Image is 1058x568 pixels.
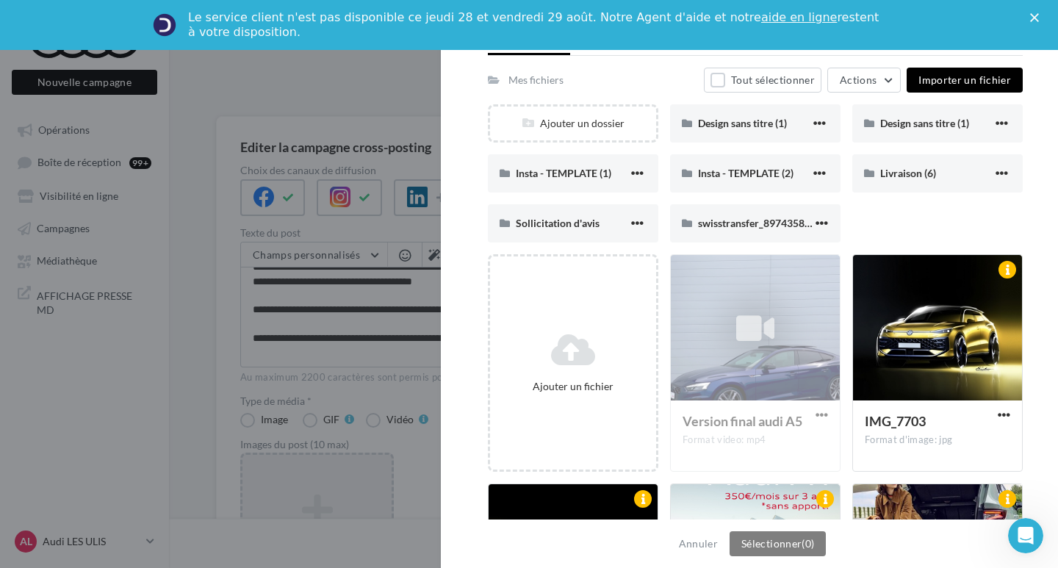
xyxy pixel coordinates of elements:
div: Ajouter un fichier [496,379,650,394]
span: IMG_7703 [865,413,926,429]
img: Profile image for Service-Client [153,13,176,37]
span: Design sans titre (1) [698,117,787,129]
div: Mes fichiers [508,73,564,87]
button: Actions [827,68,901,93]
a: aide en ligne [761,10,837,24]
div: Fermer [1030,13,1045,22]
div: Ajouter un dossier [490,116,656,131]
span: (0) [802,537,814,550]
iframe: Intercom live chat [1008,518,1043,553]
button: Importer un fichier [907,68,1023,93]
span: Sollicitation d'avis [516,217,600,229]
span: Insta - TEMPLATE (2) [698,167,794,179]
span: Design sans titre (1) [880,117,969,129]
div: Le service client n'est pas disponible ce jeudi 28 et vendredi 29 août. Notre Agent d'aide et not... [188,10,882,40]
button: Annuler [673,535,724,553]
span: Livraison (6) [880,167,936,179]
span: Insta - TEMPLATE (1) [516,167,611,179]
button: Tout sélectionner [704,68,821,93]
span: Importer un fichier [918,73,1011,86]
span: swisstransfer_8974358b-caa4-4894-9ad3-cd76bbce0dc9 [698,217,960,229]
div: Format d'image: jpg [865,434,1010,447]
span: Actions [840,73,877,86]
button: Sélectionner(0) [730,531,826,556]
